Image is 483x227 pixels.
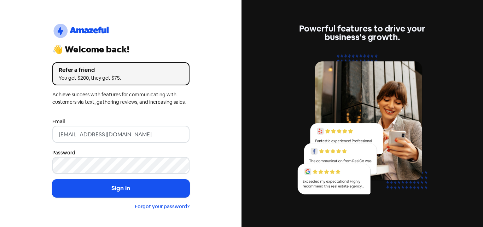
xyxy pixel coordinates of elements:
[135,203,190,210] a: Forgot your password?
[52,180,190,197] button: Sign in
[59,66,183,74] div: Refer a friend
[59,74,183,82] div: You get $200, they get $75.
[294,50,431,203] img: reviews
[52,91,190,106] div: Achieve success with features for communicating with customers via text, gathering reviews, and i...
[52,118,65,125] label: Email
[52,45,190,54] div: 👋 Welcome back!
[52,126,190,143] input: Enter your email address...
[294,24,431,41] div: Powerful features to drive your business's growth.
[52,149,75,157] label: Password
